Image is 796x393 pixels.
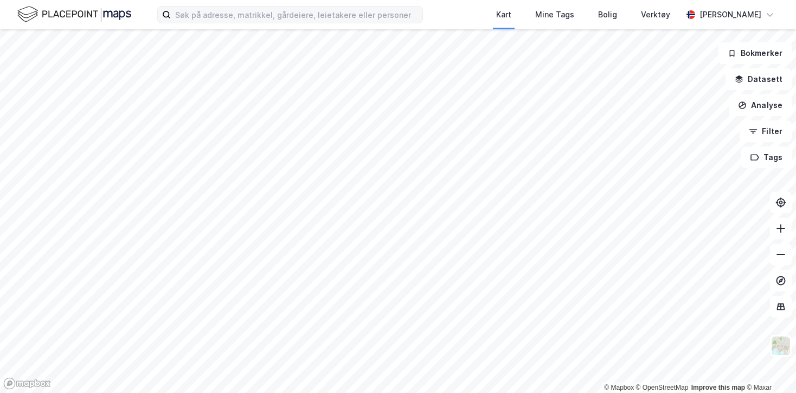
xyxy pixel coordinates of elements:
[771,335,791,356] img: Z
[17,5,131,24] img: logo.f888ab2527a4732fd821a326f86c7f29.svg
[171,7,422,23] input: Søk på adresse, matrikkel, gårdeiere, leietakere eller personer
[604,384,634,391] a: Mapbox
[641,8,670,21] div: Verktøy
[726,68,792,90] button: Datasett
[699,8,761,21] div: [PERSON_NAME]
[718,42,792,64] button: Bokmerker
[740,121,792,142] button: Filter
[636,384,689,391] a: OpenStreetMap
[691,384,745,391] a: Improve this map
[742,341,796,393] iframe: Chat Widget
[729,94,792,116] button: Analyse
[3,377,51,390] a: Mapbox homepage
[535,8,574,21] div: Mine Tags
[496,8,511,21] div: Kart
[741,147,792,168] button: Tags
[598,8,617,21] div: Bolig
